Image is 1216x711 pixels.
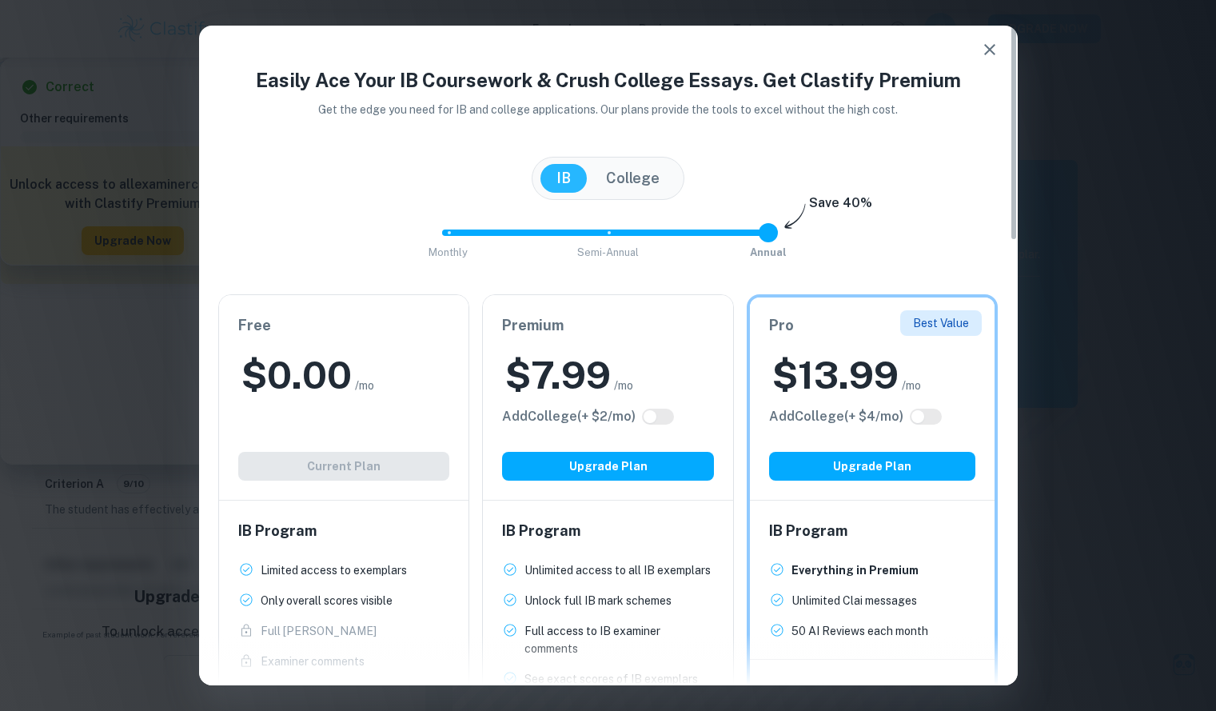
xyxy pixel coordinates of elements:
p: Unlock full IB mark schemes [524,592,672,609]
h2: $ 0.00 [241,350,352,401]
p: Everything in Premium [791,561,919,579]
p: Only overall scores visible [261,592,393,609]
h6: Save 40% [809,194,872,221]
h4: Easily Ace Your IB Coursework & Crush College Essays. Get Clastify Premium [218,66,999,94]
p: 50 AI Reviews each month [791,622,928,640]
p: Unlimited access to all IB exemplars [524,561,711,579]
button: IB [540,164,587,193]
span: Monthly [429,246,468,258]
button: Upgrade Plan [502,452,714,481]
span: Semi-Annual [577,246,639,258]
span: Annual [750,246,787,258]
span: /mo [355,377,374,394]
img: subscription-arrow.svg [784,203,806,230]
h6: IB Program [502,520,714,542]
h2: $ 7.99 [505,350,611,401]
span: /mo [902,377,921,394]
h2: $ 13.99 [772,350,899,401]
button: Upgrade Plan [769,452,976,481]
p: Full access to IB examiner comments [524,622,714,657]
p: Unlimited Clai messages [791,592,917,609]
h6: Free [238,314,450,337]
h6: IB Program [769,520,976,542]
p: Get the edge you need for IB and college applications. Our plans provide the tools to excel witho... [296,101,920,118]
h6: Pro [769,314,976,337]
h6: IB Program [238,520,450,542]
span: /mo [614,377,633,394]
h6: Click to see all the additional College features. [502,407,636,426]
p: Limited access to exemplars [261,561,407,579]
h6: Premium [502,314,714,337]
p: Best Value [913,314,969,332]
button: College [590,164,676,193]
p: Full [PERSON_NAME] [261,622,377,640]
h6: Click to see all the additional College features. [769,407,903,426]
